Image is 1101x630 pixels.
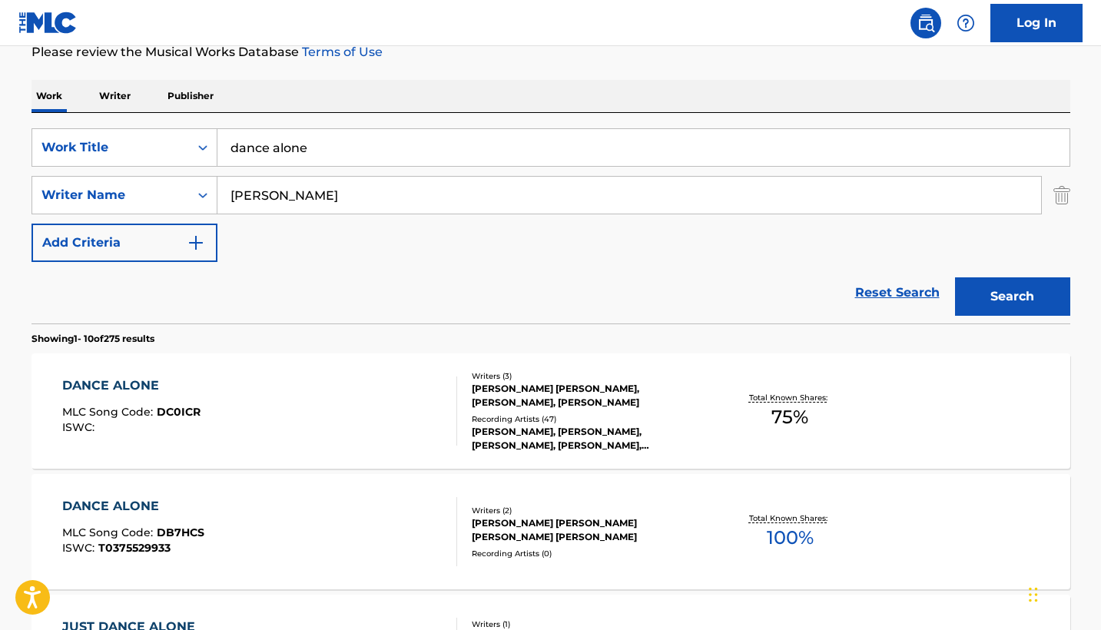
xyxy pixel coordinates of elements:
form: Search Form [32,128,1070,323]
div: Writer Name [41,186,180,204]
span: MLC Song Code : [62,526,157,539]
img: help [957,14,975,32]
a: DANCE ALONEMLC Song Code:DB7HCSISWC:T0375529933Writers (2)[PERSON_NAME] [PERSON_NAME] [PERSON_NAM... [32,474,1070,589]
a: Log In [990,4,1083,42]
span: T0375529933 [98,541,171,555]
p: Total Known Shares: [749,512,831,524]
div: [PERSON_NAME], [PERSON_NAME], [PERSON_NAME], [PERSON_NAME], [PERSON_NAME] [472,425,704,453]
img: search [917,14,935,32]
p: Publisher [163,80,218,112]
img: Delete Criterion [1053,176,1070,214]
div: Writers ( 2 ) [472,505,704,516]
p: Work [32,80,67,112]
div: Work Title [41,138,180,157]
div: Writers ( 3 ) [472,370,704,382]
span: DB7HCS [157,526,204,539]
p: Writer [95,80,135,112]
div: DANCE ALONE [62,497,204,516]
p: Please review the Musical Works Database [32,43,1070,61]
span: ISWC : [62,541,98,555]
div: Drag [1029,572,1038,618]
p: Showing 1 - 10 of 275 results [32,332,154,346]
a: DANCE ALONEMLC Song Code:DC0ICRISWC:Writers (3)[PERSON_NAME] [PERSON_NAME], [PERSON_NAME], [PERSO... [32,353,1070,469]
div: [PERSON_NAME] [PERSON_NAME] [PERSON_NAME] [PERSON_NAME] [472,516,704,544]
p: Total Known Shares: [749,392,831,403]
div: Writers ( 1 ) [472,618,704,630]
span: 100 % [767,524,814,552]
img: MLC Logo [18,12,78,34]
div: Recording Artists ( 0 ) [472,548,704,559]
span: DC0ICR [157,405,201,419]
a: Terms of Use [299,45,383,59]
iframe: Chat Widget [1024,556,1101,630]
span: ISWC : [62,420,98,434]
div: DANCE ALONE [62,376,201,395]
button: Add Criteria [32,224,217,262]
a: Reset Search [847,276,947,310]
span: 75 % [771,403,808,431]
span: MLC Song Code : [62,405,157,419]
img: 9d2ae6d4665cec9f34b9.svg [187,234,205,252]
div: Recording Artists ( 47 ) [472,413,704,425]
div: [PERSON_NAME] [PERSON_NAME], [PERSON_NAME], [PERSON_NAME] [472,382,704,409]
a: Public Search [910,8,941,38]
div: Help [950,8,981,38]
button: Search [955,277,1070,316]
